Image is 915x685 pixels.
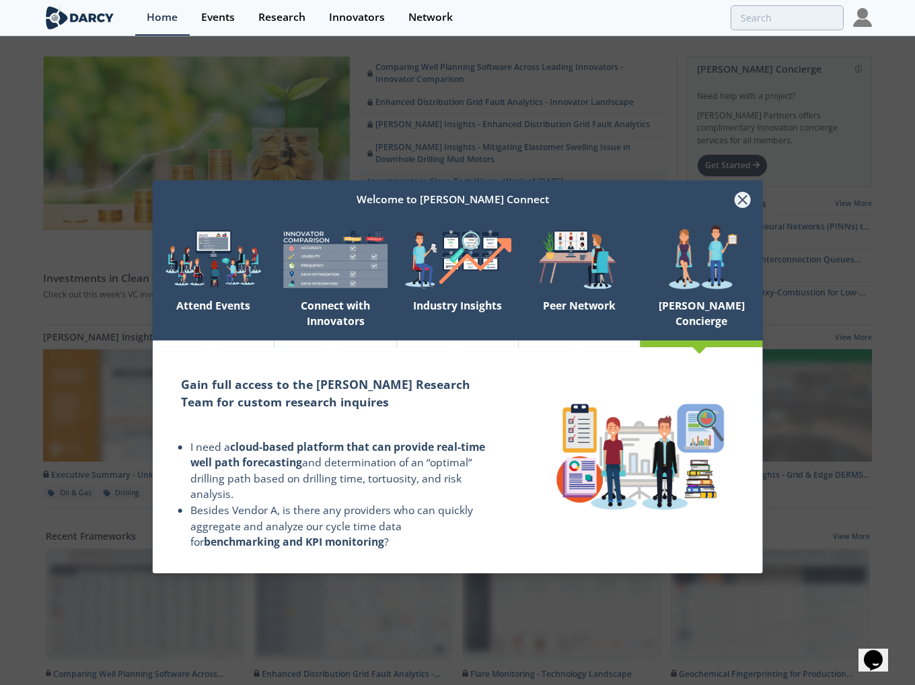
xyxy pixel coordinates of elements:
img: welcome-find-a12191a34a96034fcac36f4ff4d37733.png [396,224,518,293]
iframe: chat widget [858,631,902,672]
strong: benchmarking and KPI monitoring [204,534,384,549]
div: Connect with Innovators [274,293,396,340]
img: logo-wide.svg [43,6,116,30]
img: concierge-details-e70ed233a7353f2f363bd34cf2359179.png [549,396,732,517]
div: Industry Insights [396,293,518,340]
div: Peer Network [519,293,640,340]
img: welcome-attend-b816887fc24c32c29d1763c6e0ddb6e6.png [519,224,640,293]
img: welcome-concierge-wide-20dccca83e9cbdbb601deee24fb8df72.png [640,224,762,293]
img: welcome-compare-1b687586299da8f117b7ac84fd957760.png [274,224,396,293]
div: Events [201,12,235,23]
img: welcome-explore-560578ff38cea7c86bcfe544b5e45342.png [153,224,274,293]
div: Network [408,12,453,23]
li: I need a and determination of an “optimal” drilling path based on drilling time, tortuosity, and ... [190,439,490,503]
input: Advanced Search [731,5,844,30]
div: Home [147,12,178,23]
h2: Gain full access to the [PERSON_NAME] Research Team for custom research inquires [181,375,490,411]
strong: cloud-based platform that can provide real-time well path forecasting [190,439,485,470]
div: [PERSON_NAME] Concierge [640,293,762,340]
div: Attend Events [153,293,274,340]
div: Research [258,12,305,23]
img: Profile [853,8,872,27]
div: Welcome to [PERSON_NAME] Connect [172,187,735,213]
li: Besides Vendor A, is there any providers who can quickly aggregate and analyze our cycle time dat... [190,503,490,550]
div: Innovators [329,12,385,23]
